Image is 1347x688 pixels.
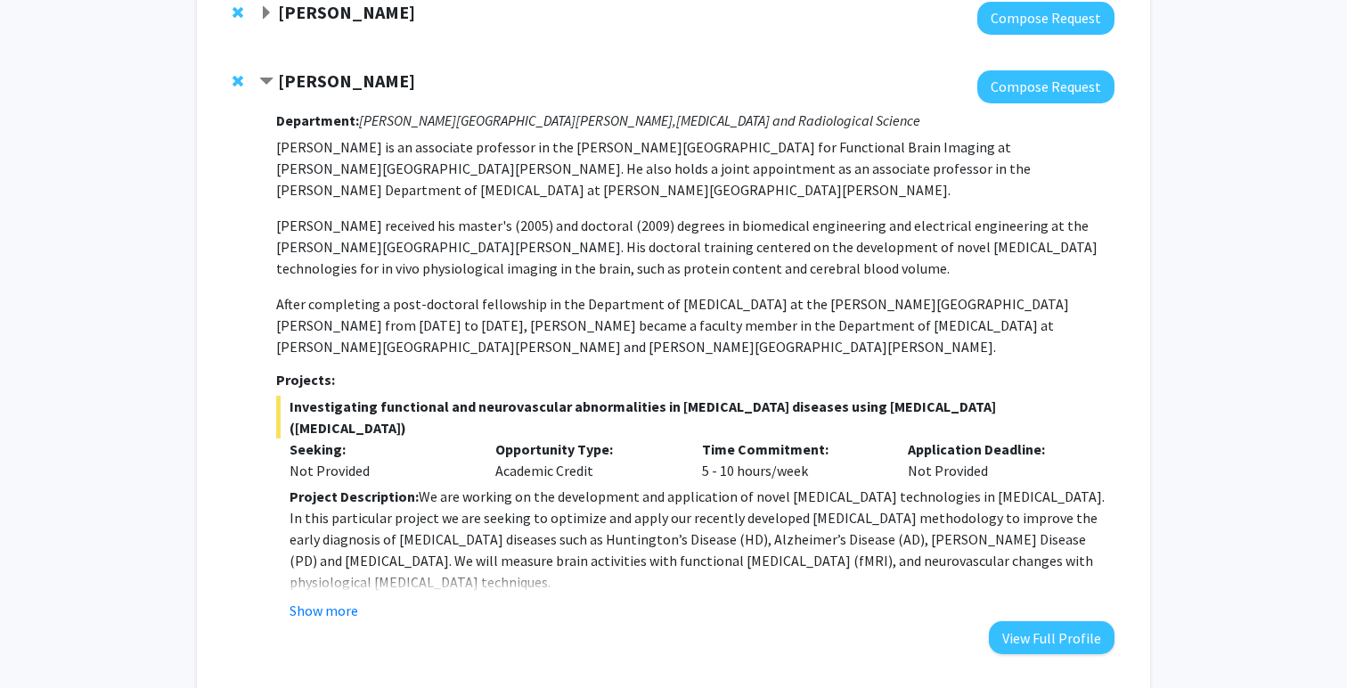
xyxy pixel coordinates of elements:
div: Academic Credit [482,438,689,481]
button: View Full Profile [989,621,1114,654]
strong: [PERSON_NAME] [278,1,415,23]
p: After completing a post-doctoral fellowship in the Department of [MEDICAL_DATA] at the [PERSON_NA... [276,293,1114,357]
button: Show more [290,600,358,621]
i: [MEDICAL_DATA] and Radiological Science [676,111,920,129]
p: [PERSON_NAME] received his master's (2005) and doctoral (2009) degrees in biomedical engineering ... [276,215,1114,279]
p: Application Deadline: [908,438,1088,460]
strong: [PERSON_NAME] [278,70,415,92]
button: Compose Request to Michele Manahan [977,2,1114,35]
p: Opportunity Type: [495,438,675,460]
p: Time Commitment: [702,438,882,460]
strong: Projects: [276,371,335,389]
strong: Project Description: [290,487,419,505]
span: Remove Michele Manahan from bookmarks [233,5,243,20]
span: Investigating functional and neurovascular abnormalities in [MEDICAL_DATA] diseases using [MEDICA... [276,396,1114,438]
span: Expand Michele Manahan Bookmark [259,6,273,20]
strong: Department: [276,111,359,129]
i: [PERSON_NAME][GEOGRAPHIC_DATA][PERSON_NAME], [359,111,676,129]
div: Not Provided [894,438,1101,481]
p: [PERSON_NAME] is an associate professor in the [PERSON_NAME][GEOGRAPHIC_DATA] for Functional Brai... [276,136,1114,201]
span: Remove Jun Hua from bookmarks [233,74,243,88]
iframe: Chat [13,608,76,675]
div: 5 - 10 hours/week [689,438,895,481]
p: Seeking: [290,438,469,460]
div: Not Provided [290,460,469,481]
p: We are working on the development and application of novel [MEDICAL_DATA] technologies in [MEDICA... [290,486,1114,593]
button: Compose Request to Jun Hua [977,70,1114,103]
span: Contract Jun Hua Bookmark [259,75,273,89]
